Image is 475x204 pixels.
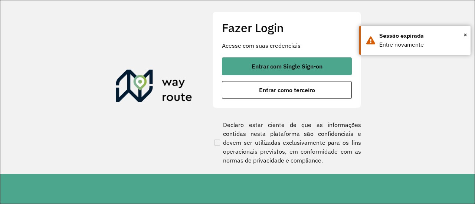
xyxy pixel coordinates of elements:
span: × [463,29,467,40]
h2: Fazer Login [222,21,352,35]
div: Entre novamente [379,40,465,49]
p: Acesse com suas credenciais [222,41,352,50]
span: Entrar como terceiro [259,87,315,93]
label: Declaro estar ciente de que as informações contidas nesta plataforma são confidenciais e devem se... [213,120,361,165]
button: Close [463,29,467,40]
button: button [222,57,352,75]
span: Entrar com Single Sign-on [252,63,322,69]
img: Roteirizador AmbevTech [116,70,192,105]
div: Sessão expirada [379,31,465,40]
button: button [222,81,352,99]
